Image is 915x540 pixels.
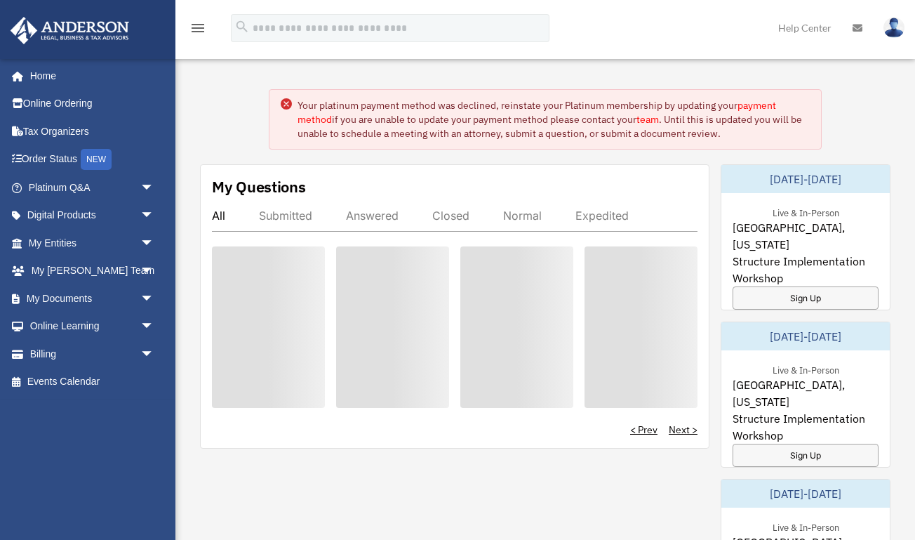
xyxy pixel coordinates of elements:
div: My Questions [212,176,306,197]
div: Live & In-Person [761,362,850,376]
span: arrow_drop_down [140,340,168,369]
span: arrow_drop_down [140,312,168,341]
a: Platinum Q&Aarrow_drop_down [10,173,175,202]
a: Events Calendar [10,368,175,396]
span: [GEOGRAPHIC_DATA], [US_STATE] [733,376,879,410]
span: arrow_drop_down [140,284,168,313]
a: < Prev [630,423,657,437]
div: Expedited [575,209,629,223]
a: Billingarrow_drop_down [10,340,175,368]
a: menu [189,25,206,37]
a: Order StatusNEW [10,145,175,174]
div: [DATE]-[DATE] [721,165,890,193]
span: arrow_drop_down [140,173,168,202]
i: menu [189,20,206,37]
div: Submitted [259,209,312,223]
a: payment method [298,99,776,126]
a: Sign Up [733,444,879,467]
span: Structure Implementation Workshop [733,410,879,444]
div: Live & In-Person [761,204,850,219]
a: My Entitiesarrow_drop_down [10,229,175,257]
img: Anderson Advisors Platinum Portal [6,17,133,44]
div: Closed [432,209,469,223]
a: Digital Productsarrow_drop_down [10,202,175,230]
i: search [234,19,250,34]
span: Structure Implementation Workshop [733,253,879,287]
a: Online Ordering [10,90,175,118]
span: arrow_drop_down [140,229,168,258]
a: My Documentsarrow_drop_down [10,284,175,312]
div: Normal [503,209,542,223]
a: Next > [669,423,697,437]
a: Online Learningarrow_drop_down [10,312,175,341]
div: [DATE]-[DATE] [721,480,890,508]
span: [GEOGRAPHIC_DATA], [US_STATE] [733,219,879,253]
a: team [636,113,659,126]
div: Your platinum payment method was declined, reinstate your Platinum membership by updating your if... [298,98,809,140]
div: Answered [346,209,399,223]
a: Tax Organizers [10,117,175,145]
div: [DATE]-[DATE] [721,322,890,350]
img: User Pic [883,18,904,38]
span: arrow_drop_down [140,202,168,230]
div: NEW [81,149,112,170]
div: Live & In-Person [761,519,850,534]
a: Home [10,62,168,90]
div: All [212,209,225,223]
a: Sign Up [733,287,879,310]
a: My [PERSON_NAME] Teamarrow_drop_down [10,257,175,285]
span: arrow_drop_down [140,257,168,286]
